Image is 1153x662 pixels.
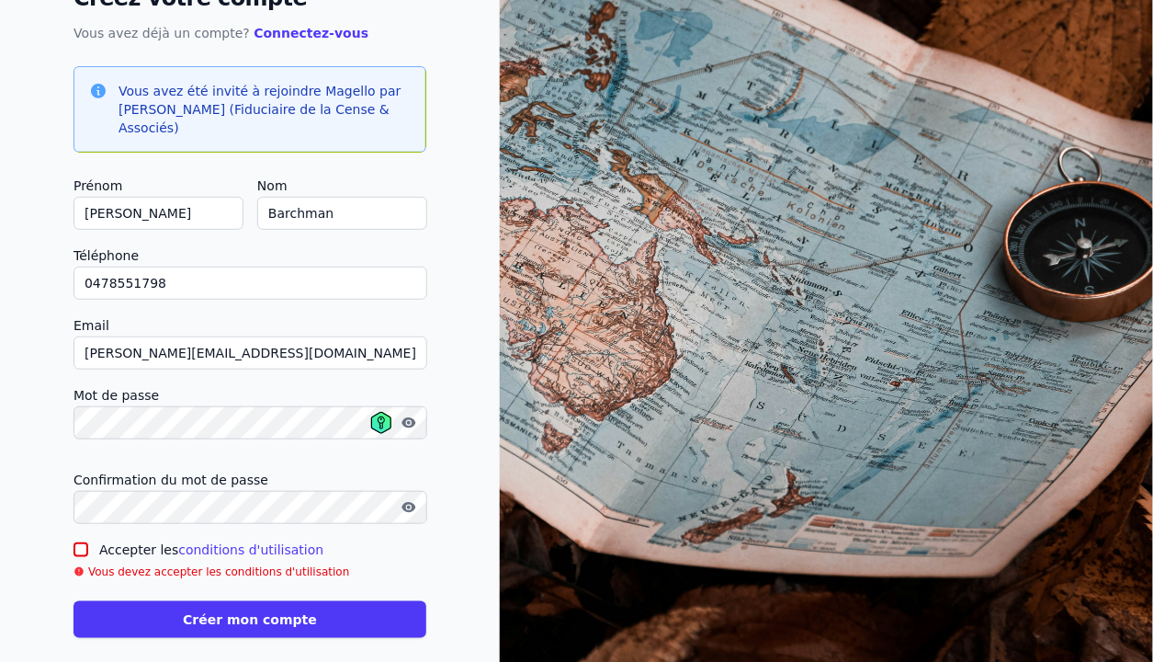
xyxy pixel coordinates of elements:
[178,542,323,557] a: conditions d'utilisation
[119,82,411,137] h3: Vous avez été invité à rejoindre Magello par [PERSON_NAME] (Fiduciaire de la Cense & Associés)
[73,175,243,197] label: Prénom
[73,601,426,638] button: Créer mon compte
[73,22,426,44] p: Vous avez déjà un compte?
[73,384,426,406] label: Mot de passe
[254,26,368,40] a: Connectez-vous
[73,314,426,337] label: Email
[257,175,426,197] label: Nom
[73,469,426,491] label: Confirmation du mot de passe
[73,245,426,267] label: Téléphone
[88,565,349,579] p: Vous devez accepter les conditions d'utilisation
[99,542,323,557] label: Accepter les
